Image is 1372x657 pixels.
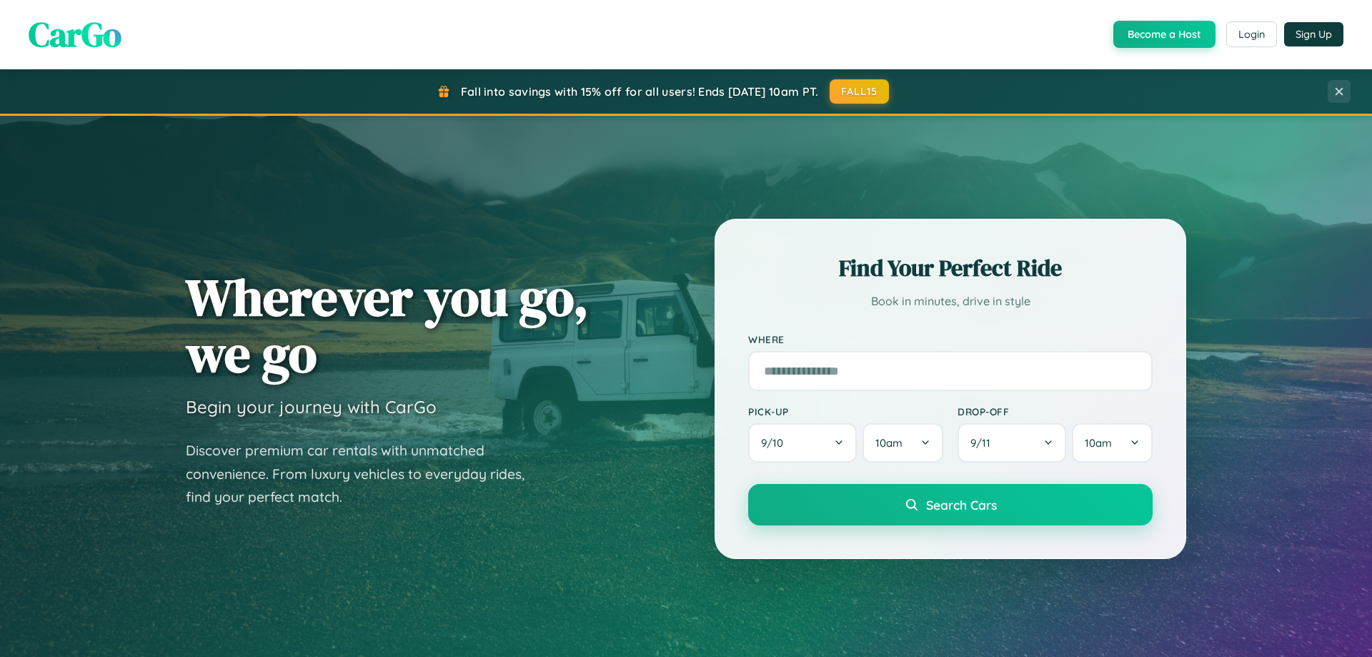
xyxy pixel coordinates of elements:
[970,436,998,450] span: 9 / 11
[863,423,943,463] button: 10am
[1284,22,1343,46] button: Sign Up
[830,79,890,104] button: FALL15
[748,484,1153,525] button: Search Cars
[748,423,857,463] button: 9/10
[761,436,790,450] span: 9 / 10
[748,333,1153,345] label: Where
[748,405,943,418] label: Pick-up
[29,11,121,58] span: CarGo
[186,269,589,382] h1: Wherever you go, we go
[958,405,1153,418] label: Drop-off
[1113,21,1216,48] button: Become a Host
[926,497,997,513] span: Search Cars
[875,436,903,450] span: 10am
[186,439,543,509] p: Discover premium car rentals with unmatched convenience. From luxury vehicles to everyday rides, ...
[186,396,437,418] h3: Begin your journey with CarGo
[1226,21,1277,47] button: Login
[1072,423,1153,463] button: 10am
[958,423,1066,463] button: 9/11
[748,252,1153,284] h2: Find Your Perfect Ride
[1085,436,1112,450] span: 10am
[748,291,1153,312] p: Book in minutes, drive in style
[461,84,819,99] span: Fall into savings with 15% off for all users! Ends [DATE] 10am PT.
